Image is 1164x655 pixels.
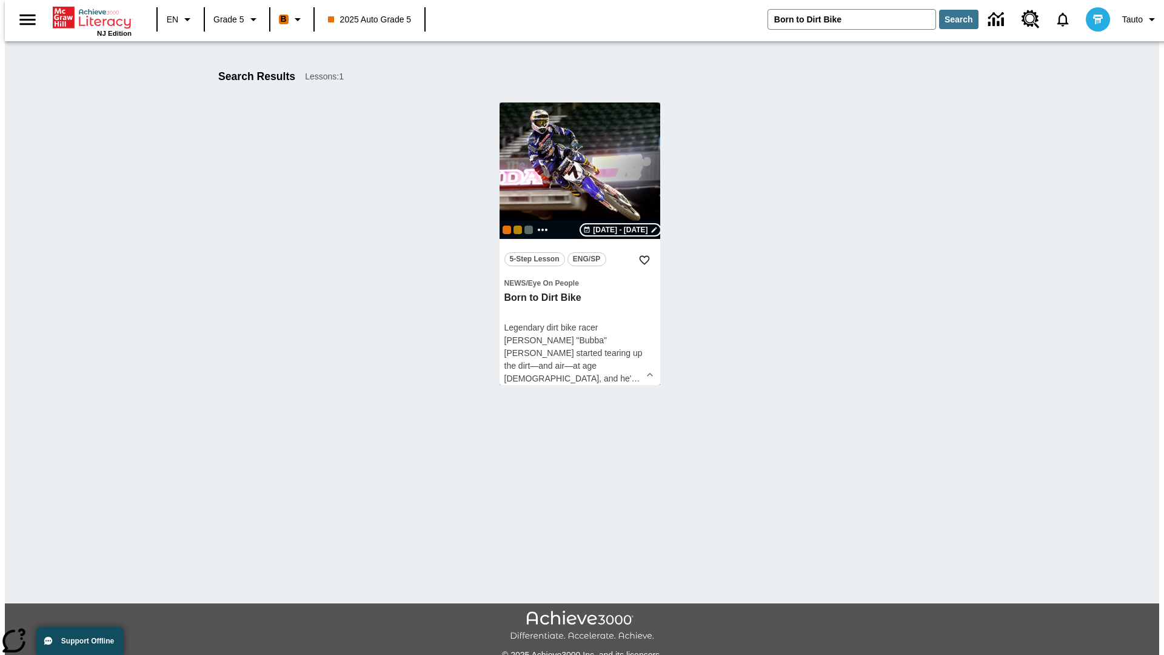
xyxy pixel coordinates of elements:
div: lesson details [500,102,660,385]
span: / [526,279,528,287]
span: Topic: News/Eye On People [504,277,655,289]
span: 5-Step Lesson [510,253,560,266]
img: Achieve3000 Differentiate Accelerate Achieve [510,611,654,642]
a: Home [53,5,132,30]
h1: Search Results [218,70,295,83]
a: Resource Center, Will open in new tab [1014,3,1047,36]
button: Add to Favorites [634,249,655,271]
a: Notifications [1047,4,1079,35]
span: Support Offline [61,637,114,645]
span: Grade 5 [213,13,244,26]
div: OL 2025 Auto Grade 6 [524,226,533,234]
button: Show more classes [535,223,550,237]
button: Profile/Settings [1117,8,1164,30]
h3: Born to Dirt Bike [504,292,655,304]
button: 5-Step Lesson [504,252,565,266]
div: Home [53,4,132,37]
button: Grade: Grade 5, Select a grade [209,8,266,30]
span: [DATE] - [DATE] [593,224,647,235]
div: Legendary dirt bike racer [PERSON_NAME] "Bubba" [PERSON_NAME] started tearing up the dirt—and air... [504,321,655,385]
button: Search [939,10,978,29]
span: B [281,12,287,27]
span: EN [167,13,178,26]
div: Current Class [503,226,511,234]
span: 2025 Auto Grade 5 [328,13,412,26]
img: avatar image [1086,7,1110,32]
button: ENG/SP [567,252,606,266]
button: Show Details [641,366,659,384]
button: Boost Class color is orange. Change class color [274,8,310,30]
button: Language: EN, Select a language [161,8,200,30]
span: ENG/SP [573,253,600,266]
input: search field [768,10,935,29]
a: Data Center [981,3,1014,36]
button: Sep 10 - Sep 10 Choose Dates [581,224,660,235]
button: Select a new avatar [1079,4,1117,35]
span: News [504,279,526,287]
button: Open side menu [10,2,45,38]
span: Tauto [1122,13,1143,26]
button: Support Offline [36,627,124,655]
div: New 2025 class [513,226,522,234]
span: Lessons : 1 [305,70,344,83]
span: Eye On People [528,279,579,287]
span: NJ Edition [97,30,132,37]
